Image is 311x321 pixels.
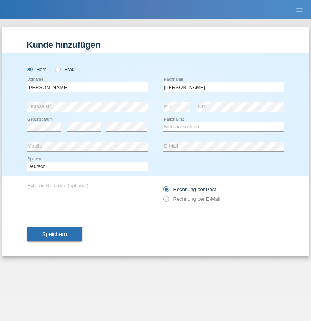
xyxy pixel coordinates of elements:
label: Rechnung per Post [163,186,216,192]
a: menu [292,7,307,12]
h1: Kunde hinzufügen [27,40,284,50]
label: Herr [27,67,46,72]
input: Herr [27,67,32,72]
label: Rechnung per E-Mail [163,196,220,202]
input: Rechnung per E-Mail [163,196,168,206]
i: menu [296,6,303,14]
input: Frau [55,67,60,72]
button: Speichern [27,227,82,241]
label: Frau [55,67,75,72]
input: Rechnung per Post [163,186,168,196]
span: Speichern [42,231,67,237]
